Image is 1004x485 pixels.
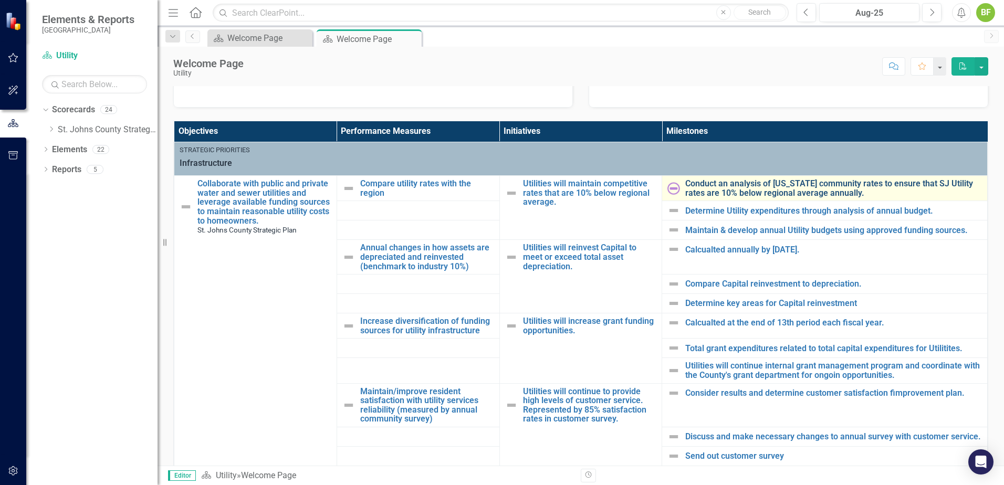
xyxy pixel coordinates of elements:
[523,387,657,424] a: Utilities will continue to provide high levels of customer service. Represented by 85% satisfacti...
[342,251,355,263] img: Not Defined
[685,245,982,255] a: Calcualted annually by [DATE].
[52,144,87,156] a: Elements
[42,13,134,26] span: Elements & Reports
[360,317,494,335] a: Increase diversification of funding sources for utility infrastructure
[360,387,494,424] a: Maintain/improve resident satisfaction with utility services reliability (measured by annual comm...
[505,187,518,199] img: Not Defined
[685,226,982,235] a: Maintain & develop annual Utility budgets using approved funding sources.
[523,317,657,335] a: Utilities will increase grant funding opportunities.
[42,50,147,62] a: Utility
[173,69,244,77] div: Utility
[662,176,988,201] td: Double-Click to Edit Right Click for Context Menu
[662,446,988,466] td: Double-Click to Edit Right Click for Context Menu
[685,318,982,328] a: Calcualted at the end of 13th period each fiscal year.
[342,182,355,195] img: Not Defined
[667,297,680,310] img: Not Defined
[337,313,499,339] td: Double-Click to Edit Right Click for Context Menu
[360,243,494,271] a: Annual changes in how assets are depreciated and reinvested (benchmark to industry 10%)
[499,313,662,383] td: Double-Click to Edit Right Click for Context Menu
[685,299,982,308] a: Determine key areas for Capital reinvestment
[667,364,680,377] img: Not Defined
[342,399,355,412] img: Not Defined
[685,451,982,461] a: Send out customer survey
[505,399,518,412] img: Not Defined
[499,176,662,240] td: Double-Click to Edit Right Click for Context Menu
[197,179,331,225] a: Collaborate with public and private water and sewer utilities and leverage available funding sour...
[662,313,988,339] td: Double-Click to Edit Right Click for Context Menu
[174,142,988,176] td: Double-Click to Edit
[662,275,988,294] td: Double-Click to Edit Right Click for Context Menu
[180,201,192,213] img: Not Defined
[667,387,680,399] img: Not Defined
[58,124,158,136] a: St. Johns County Strategic Plan
[968,449,993,475] div: Open Intercom Messenger
[685,279,982,289] a: Compare Capital reinvestment to depreciation.
[100,106,117,114] div: 24
[662,383,988,427] td: Double-Click to Edit Right Click for Context Menu
[168,470,196,481] span: Editor
[505,251,518,263] img: Not Defined
[42,26,134,34] small: [GEOGRAPHIC_DATA]
[174,176,337,466] td: Double-Click to Edit Right Click for Context Menu
[213,4,789,22] input: Search ClearPoint...
[667,430,680,443] img: Not Defined
[667,278,680,290] img: Not Defined
[505,320,518,332] img: Not Defined
[210,31,310,45] a: Welcome Page
[662,358,988,383] td: Double-Click to Edit Right Click for Context Menu
[748,8,771,16] span: Search
[667,243,680,256] img: Not Defined
[92,145,109,154] div: 22
[5,12,24,30] img: ClearPoint Strategy
[173,58,244,69] div: Welcome Page
[685,361,982,379] a: Utilities will continue internal grant management program and coordinate with the County's grant ...
[52,164,81,176] a: Reports
[227,31,310,45] div: Welcome Page
[662,427,988,446] td: Double-Click to Edit Right Click for Context Menu
[685,206,982,216] a: Determine Utility expenditures through analysis of annual budget.
[685,179,982,197] a: Conduct an analysis of [US_STATE] community rates to ensure that SJ Utility rates are 10% below r...
[685,344,982,353] a: Total grant expenditures related to total capital expenditures for Utilitites.
[499,383,662,466] td: Double-Click to Edit Right Click for Context Menu
[499,240,662,313] td: Double-Click to Edit Right Click for Context Menu
[823,7,916,19] div: Aug-25
[667,317,680,329] img: Not Defined
[180,145,982,155] div: Strategic Priorities
[337,176,499,201] td: Double-Click to Edit Right Click for Context Menu
[662,240,988,275] td: Double-Click to Edit Right Click for Context Menu
[360,179,494,197] a: Compare utility rates with the region
[180,157,982,170] span: Infrastructure
[216,470,237,480] a: Utility
[197,226,297,234] span: St. Johns County Strategic Plan
[87,165,103,174] div: 5
[342,320,355,332] img: Not Defined
[337,240,499,275] td: Double-Click to Edit Right Click for Context Menu
[662,294,988,313] td: Double-Click to Edit Right Click for Context Menu
[662,220,988,240] td: Double-Click to Edit Right Click for Context Menu
[662,201,988,220] td: Double-Click to Edit Right Click for Context Menu
[667,182,680,195] img: Not Started
[819,3,919,22] button: Aug-25
[667,342,680,354] img: Not Defined
[42,75,147,93] input: Search Below...
[685,432,982,441] a: Discuss and make necessary changes to annual survey with customer service.
[52,104,95,116] a: Scorecards
[976,3,995,22] button: BF
[201,470,573,482] div: »
[734,5,786,20] button: Search
[337,33,419,46] div: Welcome Page
[241,470,296,480] div: Welcome Page
[523,243,657,271] a: Utilities will reinvest Capital to meet or exceed total asset depreciation.
[337,383,499,427] td: Double-Click to Edit Right Click for Context Menu
[667,204,680,217] img: Not Defined
[523,179,657,207] a: Utilities will maintain competitive rates that are 10% below regional average.
[685,388,982,398] a: Consider results and determine customer satisfaction fimprovement plan.
[662,339,988,358] td: Double-Click to Edit Right Click for Context Menu
[667,450,680,462] img: Not Defined
[667,224,680,236] img: Not Defined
